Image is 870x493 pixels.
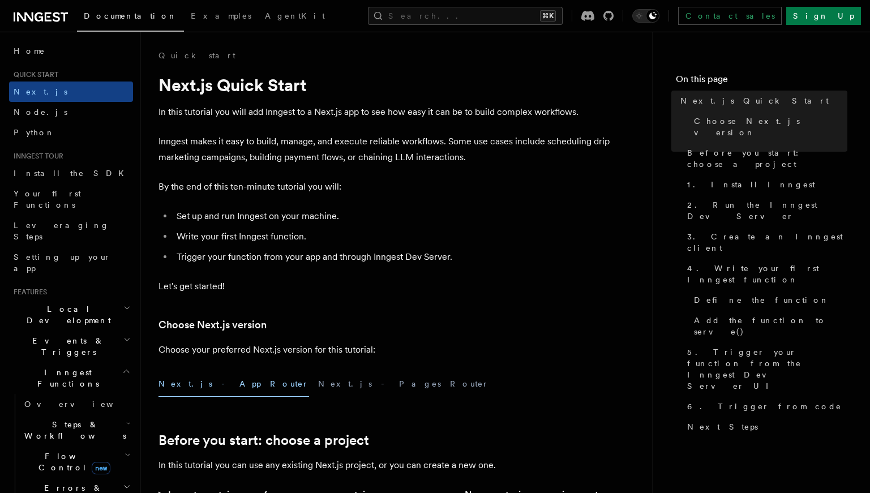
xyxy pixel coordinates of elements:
[191,11,251,20] span: Examples
[92,462,110,474] span: new
[9,362,133,394] button: Inngest Functions
[678,7,782,25] a: Contact sales
[687,346,847,392] span: 5. Trigger your function from the Inngest Dev Server UI
[687,231,847,254] span: 3. Create an Inngest client
[9,102,133,122] a: Node.js
[9,367,122,389] span: Inngest Functions
[20,394,133,414] a: Overview
[158,317,267,333] a: Choose Next.js version
[689,290,847,310] a: Define the function
[20,446,133,478] button: Flow Controlnew
[158,104,611,120] p: In this tutorial you will add Inngest to a Next.js app to see how easy it can be to build complex...
[9,163,133,183] a: Install the SDK
[14,87,67,96] span: Next.js
[9,82,133,102] a: Next.js
[632,9,659,23] button: Toggle dark mode
[9,288,47,297] span: Features
[9,122,133,143] a: Python
[540,10,556,22] kbd: ⌘K
[9,41,133,61] a: Home
[14,108,67,117] span: Node.js
[158,342,611,358] p: Choose your preferred Next.js version for this tutorial:
[184,3,258,31] a: Examples
[158,179,611,195] p: By the end of this ten-minute tutorial you will:
[14,221,109,241] span: Leveraging Steps
[683,258,847,290] a: 4. Write your first Inngest function
[680,95,829,106] span: Next.js Quick Start
[676,91,847,111] a: Next.js Quick Start
[694,315,847,337] span: Add the function to serve()
[694,115,847,138] span: Choose Next.js version
[173,249,611,265] li: Trigger your function from your app and through Inngest Dev Server.
[687,263,847,285] span: 4. Write your first Inngest function
[687,179,815,190] span: 1. Install Inngest
[689,310,847,342] a: Add the function to serve()
[173,229,611,245] li: Write your first Inngest function.
[14,45,45,57] span: Home
[20,414,133,446] button: Steps & Workflows
[158,134,611,165] p: Inngest makes it easy to build, manage, and execute reliable workflows. Some use cases include sc...
[683,195,847,226] a: 2. Run the Inngest Dev Server
[9,331,133,362] button: Events & Triggers
[9,183,133,215] a: Your first Functions
[9,215,133,247] a: Leveraging Steps
[158,457,611,473] p: In this tutorial you can use any existing Next.js project, or you can create a new one.
[158,371,309,397] button: Next.js - App Router
[689,111,847,143] a: Choose Next.js version
[683,396,847,417] a: 6. Trigger from code
[77,3,184,32] a: Documentation
[687,401,842,412] span: 6. Trigger from code
[687,199,847,222] span: 2. Run the Inngest Dev Server
[318,371,489,397] button: Next.js - Pages Router
[258,3,332,31] a: AgentKit
[694,294,829,306] span: Define the function
[9,335,123,358] span: Events & Triggers
[158,432,369,448] a: Before you start: choose a project
[9,70,58,79] span: Quick start
[265,11,325,20] span: AgentKit
[20,451,125,473] span: Flow Control
[14,169,131,178] span: Install the SDK
[24,400,141,409] span: Overview
[683,174,847,195] a: 1. Install Inngest
[158,278,611,294] p: Let's get started!
[20,419,126,441] span: Steps & Workflows
[687,421,758,432] span: Next Steps
[676,72,847,91] h4: On this page
[84,11,177,20] span: Documentation
[683,342,847,396] a: 5. Trigger your function from the Inngest Dev Server UI
[368,7,563,25] button: Search...⌘K
[9,152,63,161] span: Inngest tour
[158,75,611,95] h1: Next.js Quick Start
[173,208,611,224] li: Set up and run Inngest on your machine.
[14,189,81,209] span: Your first Functions
[786,7,861,25] a: Sign Up
[683,143,847,174] a: Before you start: choose a project
[14,252,111,273] span: Setting up your app
[683,226,847,258] a: 3. Create an Inngest client
[9,247,133,278] a: Setting up your app
[9,303,123,326] span: Local Development
[14,128,55,137] span: Python
[683,417,847,437] a: Next Steps
[158,50,235,61] a: Quick start
[687,147,847,170] span: Before you start: choose a project
[9,299,133,331] button: Local Development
